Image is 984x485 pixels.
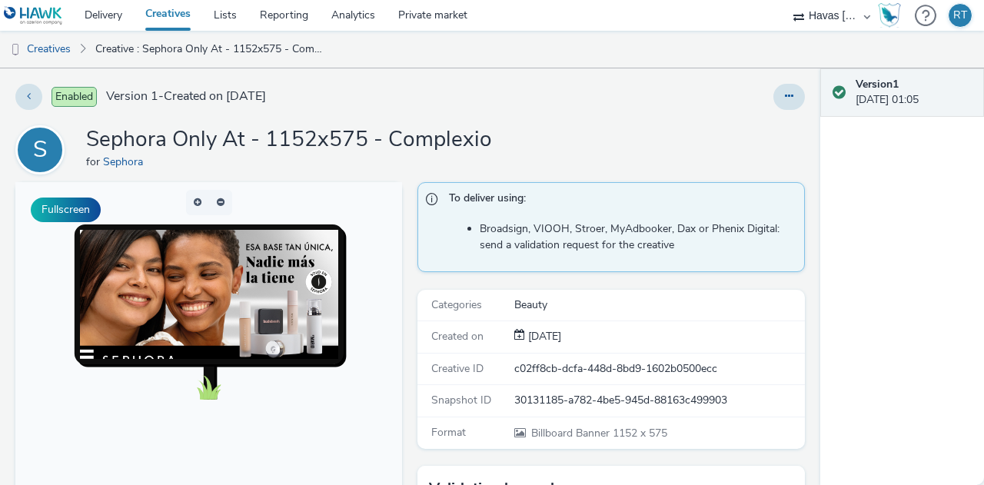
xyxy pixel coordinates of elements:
[449,191,788,211] span: To deliver using:
[514,297,803,313] div: Beauty
[530,426,667,440] span: 1152 x 575
[33,128,48,171] div: S
[514,393,803,408] div: 30131185-a782-4be5-945d-88163c499903
[878,3,907,28] a: Hawk Academy
[525,329,561,344] div: Creation 23 September 2025, 01:05
[65,48,323,192] img: Advertisement preview
[431,329,484,344] span: Created on
[531,426,613,440] span: Billboard Banner
[856,77,972,108] div: [DATE] 01:05
[431,297,482,312] span: Categories
[856,77,899,91] strong: Version 1
[88,31,334,68] a: Creative : Sephora Only At - 1152x575 - Complexio
[8,42,23,58] img: dooh
[103,154,149,169] a: Sephora
[31,198,101,222] button: Fullscreen
[431,393,491,407] span: Snapshot ID
[431,361,484,376] span: Creative ID
[953,4,967,27] div: RT
[86,125,492,154] h1: Sephora Only At - 1152x575 - Complexio
[86,154,103,169] span: for
[514,361,803,377] div: c02ff8cb-dcfa-448d-8bd9-1602b0500ecc
[878,3,901,28] img: Hawk Academy
[525,329,561,344] span: [DATE]
[431,425,466,440] span: Format
[4,6,63,25] img: undefined Logo
[106,88,266,105] span: Version 1 - Created on [DATE]
[480,221,796,253] li: Broadsign, VIOOH, Stroer, MyAdbooker, Dax or Phenix Digital: send a validation request for the cr...
[15,142,71,157] a: S
[52,87,97,107] span: Enabled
